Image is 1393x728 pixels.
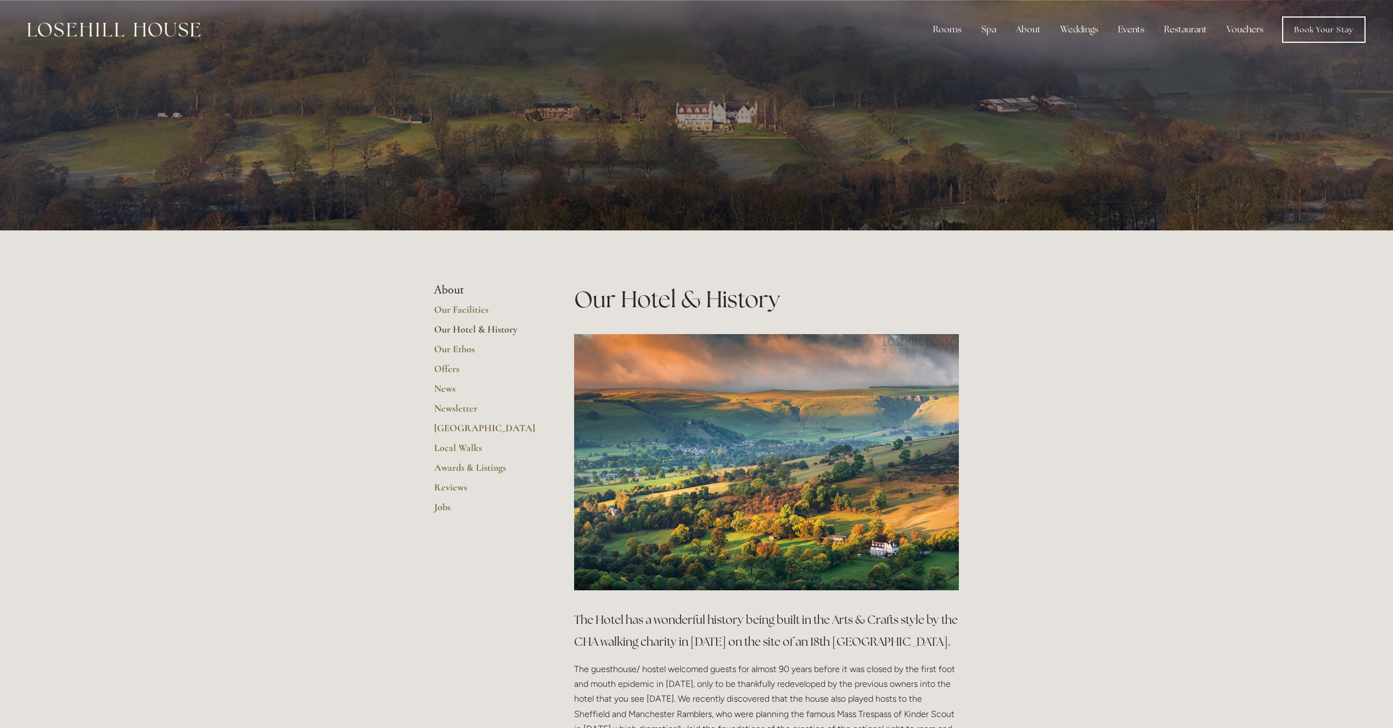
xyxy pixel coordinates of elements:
[434,283,539,297] li: About
[1052,19,1107,41] div: Weddings
[574,609,959,653] h3: The Hotel has a wonderful history being built in the Arts & Crafts style by the CHA walking chari...
[1109,19,1153,41] div: Events
[574,283,959,315] h1: Our Hotel & History
[434,501,539,521] a: Jobs
[1282,16,1366,43] a: Book Your Stay
[434,461,539,481] a: Awards & Listings
[434,363,539,382] a: Offers
[973,19,1005,41] div: Spa
[434,481,539,501] a: Reviews
[434,303,539,323] a: Our Facilities
[1155,19,1216,41] div: Restaurant
[1218,19,1272,41] a: Vouchers
[1007,19,1049,41] div: About
[924,19,970,41] div: Rooms
[434,323,539,343] a: Our Hotel & History
[434,422,539,442] a: [GEOGRAPHIC_DATA]
[434,343,539,363] a: Our Ethos
[434,382,539,402] a: News
[27,22,200,37] img: Losehill House
[434,442,539,461] a: Local Walks
[434,402,539,422] a: Newsletter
